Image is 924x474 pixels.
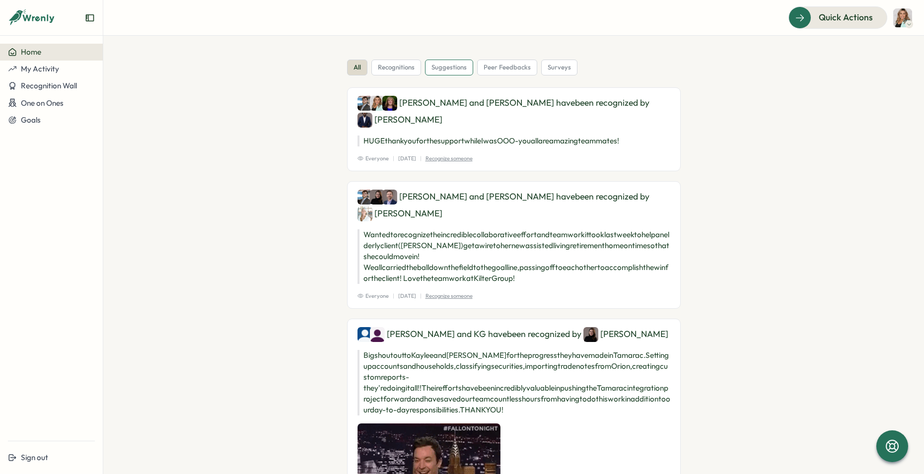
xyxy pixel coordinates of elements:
[357,96,670,128] div: [PERSON_NAME] and [PERSON_NAME] have been recognized by
[21,453,48,462] span: Sign out
[382,96,397,111] img: Stephanie Holston
[583,327,668,342] div: [PERSON_NAME]
[431,63,467,72] span: suggestions
[357,206,372,221] img: Jennifer Ziesk
[370,327,385,342] img: KG Intern
[354,63,361,72] span: all
[426,154,473,163] p: Recognize someone
[357,292,389,300] span: Everyone
[370,190,385,204] img: Andrea V. Farruggio
[357,327,372,342] img: Kaylee Glidden
[85,13,95,23] button: Expand sidebar
[398,154,416,163] p: [DATE]
[893,8,912,27] img: Lucy Curiel
[357,135,670,146] p: HUGE thank you for the support while I was OOO - you all are amazing teammates!
[382,190,397,204] img: Dyer McCabe
[357,96,372,111] img: William Austin
[484,63,531,72] span: peer feedbacks
[21,64,59,73] span: My Activity
[21,81,77,90] span: Recognition Wall
[393,292,394,300] p: |
[21,98,64,108] span: One on Ones
[420,154,422,163] p: |
[21,47,41,57] span: Home
[426,292,473,300] p: Recognize someone
[357,229,670,284] p: Wanted to recognize the incredible collaborative effort and teamwork it took last week to help an...
[357,206,442,221] div: [PERSON_NAME]
[357,113,442,128] div: [PERSON_NAME]
[819,11,873,24] span: Quick Actions
[788,6,887,28] button: Quick Actions
[357,190,372,204] img: William Austin
[378,63,415,72] span: recognitions
[357,154,389,163] span: Everyone
[583,327,598,342] img: Andrea V. Farruggio
[548,63,571,72] span: surveys
[393,154,394,163] p: |
[370,96,385,111] img: Lucy Curiel
[357,350,670,415] p: Big shout out to Kaylee and [PERSON_NAME] for the progress they have made in Tamarac. Setting up ...
[357,113,372,128] img: Bobby Stroud
[398,292,416,300] p: [DATE]
[21,115,41,125] span: Goals
[357,190,670,221] div: [PERSON_NAME] and [PERSON_NAME] have been recognized by
[357,327,670,342] div: [PERSON_NAME] and KG have been recognized by
[420,292,422,300] p: |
